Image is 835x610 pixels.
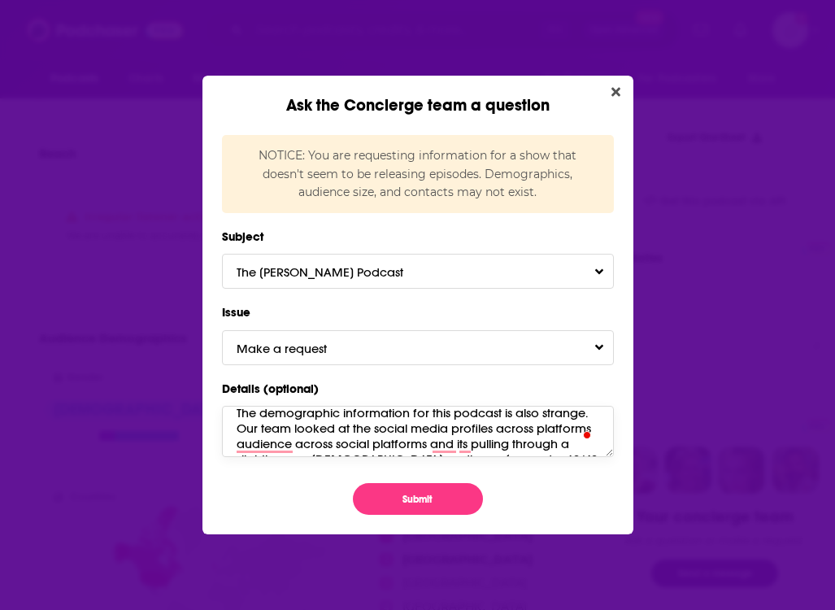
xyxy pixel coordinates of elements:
[237,264,436,280] span: The [PERSON_NAME] Podcast
[222,226,614,247] label: Subject
[237,341,359,356] span: Make a request
[222,330,614,365] button: Make a requestToggle Pronoun Dropdown
[222,406,614,456] textarea: To enrich screen reader interactions, please activate Accessibility in Grammarly extension settings
[202,76,633,115] div: Ask the Concierge team a question
[222,378,614,399] label: Details (optional)
[222,135,614,212] div: NOTICE: You are requesting information for a show that doesn't seem to be releasing episodes. Dem...
[222,302,614,323] label: Issue
[353,483,483,515] button: Submit
[222,254,614,289] button: The [PERSON_NAME] PodcastToggle Pronoun Dropdown
[605,82,627,102] button: Close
